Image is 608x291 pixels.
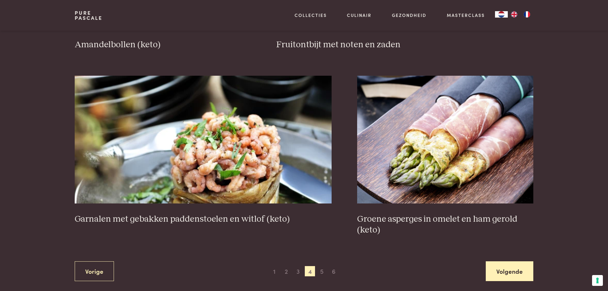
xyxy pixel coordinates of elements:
[508,11,521,18] a: EN
[75,76,332,203] img: Garnalen met gebakken paddenstoelen en witlof (keto)
[347,12,372,19] a: Culinair
[305,266,315,276] span: 4
[392,12,426,19] a: Gezondheid
[295,12,327,19] a: Collecties
[75,261,114,281] a: Vorige
[447,12,485,19] a: Masterclass
[281,266,291,276] span: 2
[357,214,533,236] h3: Groene asperges in omelet en ham gerold (keto)
[75,39,251,50] h3: Amandelbollen (keto)
[521,11,533,18] a: FR
[508,11,533,18] ul: Language list
[75,10,102,20] a: PurePascale
[357,76,533,203] img: Groene asperges in omelet en ham gerold (keto)
[75,76,332,225] a: Garnalen met gebakken paddenstoelen en witlof (keto) Garnalen met gebakken paddenstoelen en witlo...
[75,214,332,225] h3: Garnalen met gebakken paddenstoelen en witlof (keto)
[293,266,303,276] span: 3
[269,266,280,276] span: 1
[495,11,508,18] div: Language
[495,11,508,18] a: NL
[592,275,603,286] button: Uw voorkeuren voor toestemming voor trackingtechnologieën
[486,261,533,281] a: Volgende
[495,11,533,18] aside: Language selected: Nederlands
[276,39,533,50] h3: Fruitontbijt met noten en zaden
[329,266,339,276] span: 6
[357,76,533,236] a: Groene asperges in omelet en ham gerold (keto) Groene asperges in omelet en ham gerold (keto)
[317,266,327,276] span: 5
